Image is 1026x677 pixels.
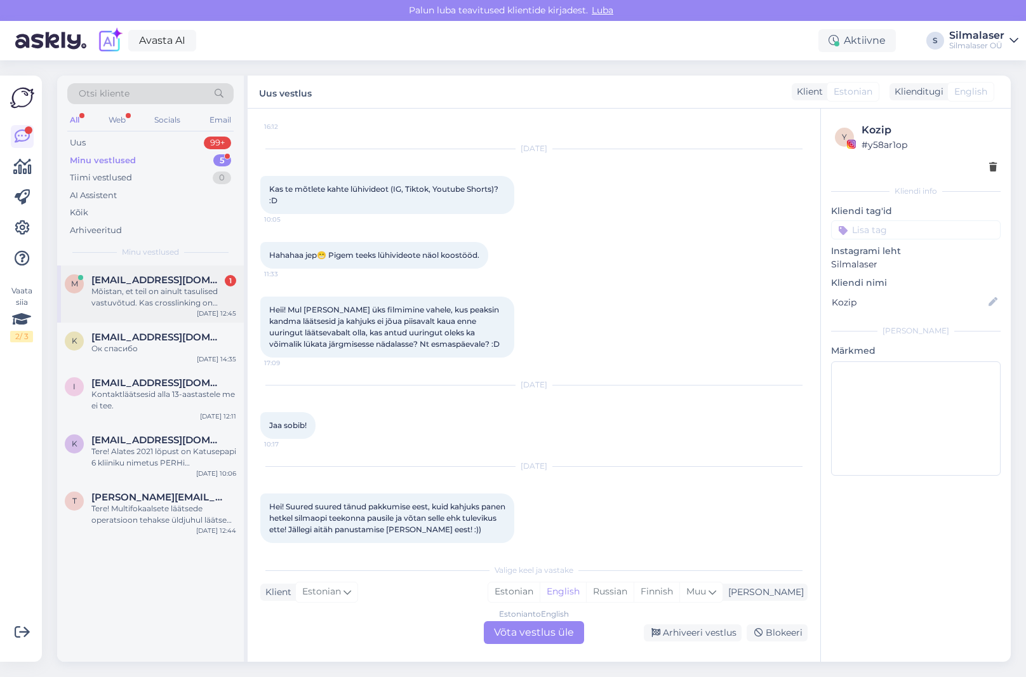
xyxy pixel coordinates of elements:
[831,258,1001,271] p: Silmalaser
[686,586,706,597] span: Muu
[831,245,1001,258] p: Instagrami leht
[67,112,82,128] div: All
[72,496,77,506] span: t
[73,382,76,391] span: i
[70,171,132,184] div: Tiimi vestlused
[72,439,77,448] span: k
[747,624,808,641] div: Blokeeri
[213,154,231,167] div: 5
[71,279,78,288] span: m
[10,331,33,342] div: 2 / 3
[926,32,944,50] div: S
[260,460,808,472] div: [DATE]
[264,544,312,553] span: 12:53
[831,325,1001,337] div: [PERSON_NAME]
[723,586,804,599] div: [PERSON_NAME]
[264,439,312,449] span: 10:17
[831,344,1001,358] p: Märkmed
[949,41,1004,51] div: Silmalaser OÜ
[91,503,236,526] div: Tere! Multifokaalsete läätsede operatsioon tehakse üldjuhul läätsede parema toimimise huvides mõl...
[264,122,312,131] span: 16:12
[260,586,291,599] div: Klient
[889,85,943,98] div: Klienditugi
[540,582,586,601] div: English
[269,502,507,534] span: Hei! Suured suured tänud pakkumise eest, kuid kahjuks panen hetkel silmaopi teekonna pausile ja v...
[91,377,223,389] span: irinairarara@gmail.com
[196,526,236,535] div: [DATE] 12:44
[269,305,501,349] span: Heii! Mul [PERSON_NAME] üks filmimine vahele, kus peaksin kandma läätsesid ja kahjuks ei jõua pii...
[792,85,823,98] div: Klient
[10,86,34,110] img: Askly Logo
[831,204,1001,218] p: Kliendi tag'id
[634,582,679,601] div: Finnish
[831,276,1001,290] p: Kliendi nimi
[225,275,236,286] div: 1
[91,434,223,446] span: karlerik.tender@gmail.com
[269,184,500,205] span: Kas te mõtlete kahte lühivideot (IG, Tiktok, Youtube Shorts)? :D
[260,379,808,391] div: [DATE]
[91,274,223,286] span: mairipaiste77@gmail.com
[488,582,540,601] div: Estonian
[818,29,896,52] div: Aktiivne
[831,220,1001,239] input: Lisa tag
[259,83,312,100] label: Uus vestlus
[842,132,847,142] span: y
[91,343,236,354] div: Ок спасибо
[196,469,236,478] div: [DATE] 10:06
[260,565,808,576] div: Valige keel ja vastake
[499,608,569,620] div: Estonian to English
[197,309,236,318] div: [DATE] 12:45
[128,30,196,51] a: Avasta AI
[484,621,584,644] div: Võta vestlus üle
[79,87,130,100] span: Otsi kliente
[106,112,128,128] div: Web
[832,295,986,309] input: Lisa nimi
[264,215,312,224] span: 10:05
[207,112,234,128] div: Email
[260,143,808,154] div: [DATE]
[588,4,617,16] span: Luba
[197,354,236,364] div: [DATE] 14:35
[264,358,312,368] span: 17:09
[70,137,86,149] div: Uus
[862,123,997,138] div: Kozip
[91,286,236,309] div: Mõistan, et teil on ainult tasulised vastuvõtud. Kas crosslinking on [PERSON_NAME] kliiniku pakut...
[91,446,236,469] div: Tere! Alates 2021 lõpust on Katusepapi 6 kliiniku nimetus PERHi Silmakirurgia keskus ja Te peaks ...
[949,30,1018,51] a: SilmalaserSilmalaser OÜ
[302,585,341,599] span: Estonian
[269,250,479,260] span: Hahahaa jep😁 Pigem teeks lühivideote näol koostööd.
[834,85,872,98] span: Estonian
[72,336,77,345] span: k
[862,138,997,152] div: # y58ar1op
[204,137,231,149] div: 99+
[269,420,307,430] span: Jaa sobib!
[586,582,634,601] div: Russian
[213,171,231,184] div: 0
[91,332,223,343] span: kulinichm92@gmail.com
[70,206,88,219] div: Kõik
[831,185,1001,197] div: Kliendi info
[97,27,123,54] img: explore-ai
[949,30,1004,41] div: Silmalaser
[644,624,742,641] div: Arhiveeri vestlus
[91,492,223,503] span: tatjana@atour.ee
[91,389,236,412] div: Kontaktläätsesid alla 13-aastastele me ei tee.
[70,154,136,167] div: Minu vestlused
[954,85,987,98] span: English
[10,285,33,342] div: Vaata siia
[152,112,183,128] div: Socials
[122,246,179,258] span: Minu vestlused
[70,224,122,237] div: Arhiveeritud
[200,412,236,421] div: [DATE] 12:11
[70,189,117,202] div: AI Assistent
[264,269,312,279] span: 11:33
